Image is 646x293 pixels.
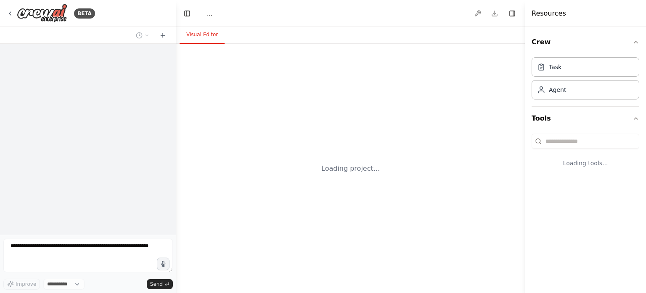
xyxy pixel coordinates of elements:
[506,8,518,19] button: Hide right sidebar
[532,107,639,130] button: Tools
[156,30,169,40] button: Start a new chat
[3,279,40,290] button: Improve
[157,258,169,270] button: Click to speak your automation idea
[549,86,566,94] div: Agent
[207,9,212,18] nav: breadcrumb
[532,30,639,54] button: Crew
[532,130,639,181] div: Tools
[532,152,639,174] div: Loading tools...
[180,26,225,44] button: Visual Editor
[132,30,153,40] button: Switch to previous chat
[532,8,566,19] h4: Resources
[321,164,380,174] div: Loading project...
[207,9,212,18] span: ...
[150,281,163,288] span: Send
[16,281,36,288] span: Improve
[74,8,95,19] div: BETA
[17,4,67,23] img: Logo
[532,54,639,106] div: Crew
[147,279,173,289] button: Send
[181,8,193,19] button: Hide left sidebar
[549,63,561,71] div: Task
